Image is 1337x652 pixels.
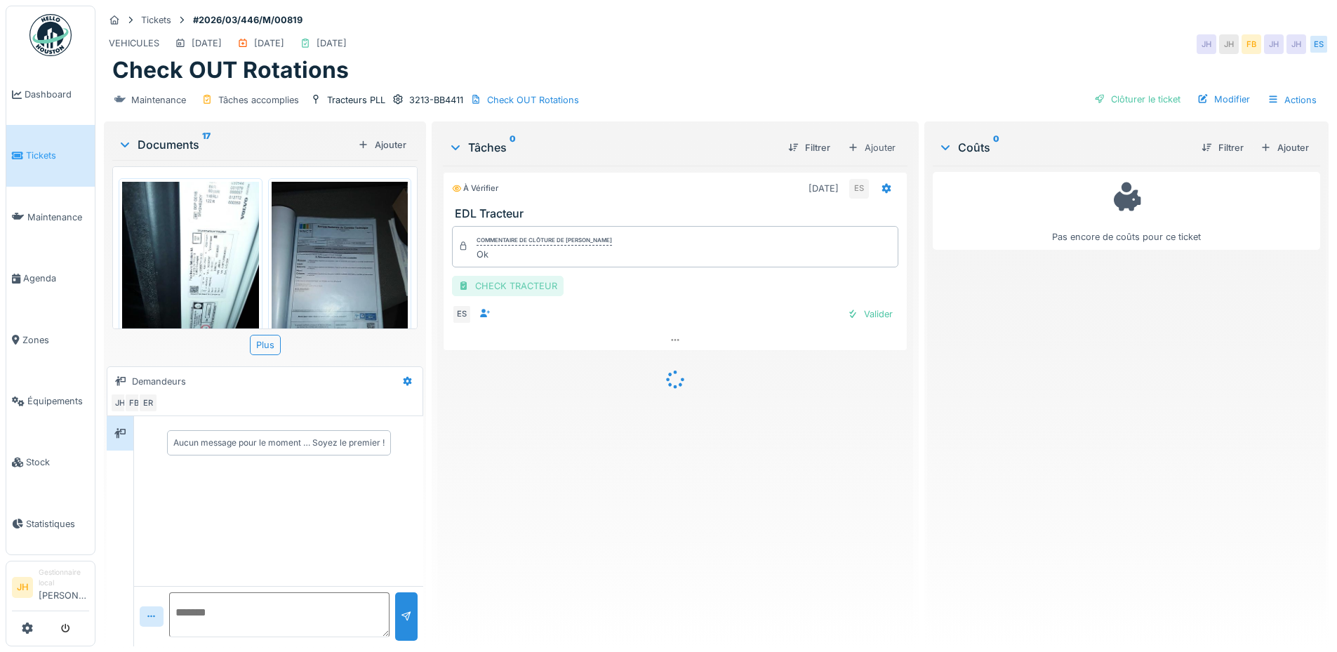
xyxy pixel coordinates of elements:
div: Maintenance [131,93,186,107]
div: Valider [842,305,898,324]
a: Stock [6,432,95,493]
h3: EDL Tracteur [455,207,900,220]
sup: 0 [510,139,516,156]
a: Équipements [6,371,95,432]
div: Tickets [141,13,171,27]
li: JH [12,577,33,598]
li: [PERSON_NAME] [39,567,89,608]
div: VEHICULES [109,36,159,50]
span: Zones [22,333,89,347]
div: JH [1286,34,1306,54]
div: [DATE] [254,36,284,50]
sup: 0 [993,139,999,156]
div: Ajouter [352,135,412,154]
div: JH [1219,34,1239,54]
div: [DATE] [192,36,222,50]
div: [DATE] [809,182,839,195]
div: Filtrer [1196,138,1249,157]
img: 56m17m84ragyl5kdieqk2kk7gdw0 [272,182,408,364]
div: Tâches [448,139,776,156]
div: Pas encore de coûts pour ce ticket [942,178,1311,244]
div: Aucun message pour le moment … Soyez le premier ! [173,437,385,449]
div: CHECK TRACTEUR [452,276,564,296]
div: ER [138,393,158,413]
div: JH [1197,34,1216,54]
span: Tickets [26,149,89,162]
div: ES [452,305,472,324]
span: Dashboard [25,88,89,101]
span: Maintenance [27,211,89,224]
div: Filtrer [783,138,836,157]
div: Coûts [938,139,1190,156]
strong: #2026/03/446/M/00819 [187,13,308,27]
img: nwvzoais9qei26jnpoff2v32s1zx [122,182,259,364]
span: Stock [26,455,89,469]
div: ES [1309,34,1329,54]
img: Badge_color-CXgf-gQk.svg [29,14,72,56]
span: Statistiques [26,517,89,531]
h1: Check OUT Rotations [112,57,349,84]
div: À vérifier [452,182,498,194]
div: Demandeurs [132,375,186,388]
a: Dashboard [6,64,95,125]
div: Tâches accomplies [218,93,299,107]
div: Ok [477,248,612,261]
div: Check OUT Rotations [487,93,579,107]
div: Documents [118,136,352,153]
div: FB [1242,34,1261,54]
div: Clôturer le ticket [1089,90,1186,109]
div: Modifier [1192,90,1256,109]
div: FB [124,393,144,413]
div: [DATE] [317,36,347,50]
div: Ajouter [842,138,902,158]
a: Maintenance [6,187,95,248]
div: Gestionnaire local [39,567,89,589]
div: Ajouter [1255,138,1315,157]
span: Agenda [23,272,89,285]
sup: 17 [202,136,211,153]
div: Actions [1261,90,1323,110]
div: Commentaire de clôture de [PERSON_NAME] [477,236,612,246]
a: Statistiques [6,493,95,554]
div: Tracteurs PLL [327,93,385,107]
a: Zones [6,310,95,371]
div: 3213-BB4411 [409,93,463,107]
a: Agenda [6,248,95,309]
div: JH [1264,34,1284,54]
div: JH [110,393,130,413]
a: JH Gestionnaire local[PERSON_NAME] [12,567,89,611]
span: Équipements [27,394,89,408]
a: Tickets [6,125,95,186]
div: Plus [250,335,281,355]
div: ES [849,179,869,199]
